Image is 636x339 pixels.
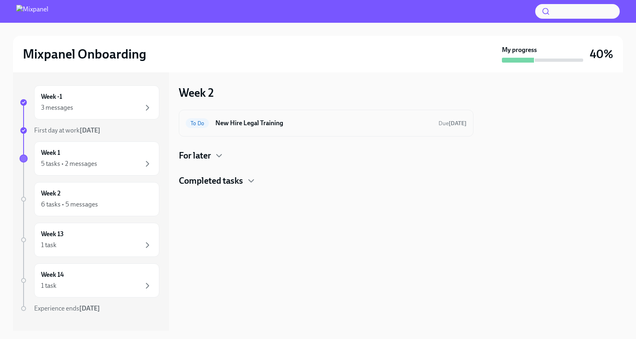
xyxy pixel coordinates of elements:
[41,92,62,101] h6: Week -1
[438,120,467,127] span: Due
[20,263,159,298] a: Week 141 task
[179,175,473,187] div: Completed tasks
[179,150,211,162] h4: For later
[449,120,467,127] strong: [DATE]
[34,126,100,134] span: First day at work
[186,117,467,130] a: To DoNew Hire Legal TrainingDue[DATE]
[20,182,159,216] a: Week 26 tasks • 5 messages
[41,270,64,279] h6: Week 14
[16,5,48,18] img: Mixpanel
[34,304,100,312] span: Experience ends
[179,85,214,100] h3: Week 2
[41,103,73,112] div: 3 messages
[23,46,146,62] h2: Mixpanel Onboarding
[179,150,473,162] div: For later
[41,189,61,198] h6: Week 2
[20,141,159,176] a: Week 15 tasks • 2 messages
[20,223,159,257] a: Week 131 task
[502,46,537,54] strong: My progress
[186,120,209,126] span: To Do
[79,304,100,312] strong: [DATE]
[41,200,98,209] div: 6 tasks • 5 messages
[438,120,467,127] span: September 14th, 2025 12:00
[590,47,613,61] h3: 40%
[41,148,60,157] h6: Week 1
[215,119,432,128] h6: New Hire Legal Training
[179,175,243,187] h4: Completed tasks
[80,126,100,134] strong: [DATE]
[41,230,64,239] h6: Week 13
[41,281,56,290] div: 1 task
[20,126,159,135] a: First day at work[DATE]
[20,85,159,120] a: Week -13 messages
[41,241,56,250] div: 1 task
[41,159,97,168] div: 5 tasks • 2 messages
